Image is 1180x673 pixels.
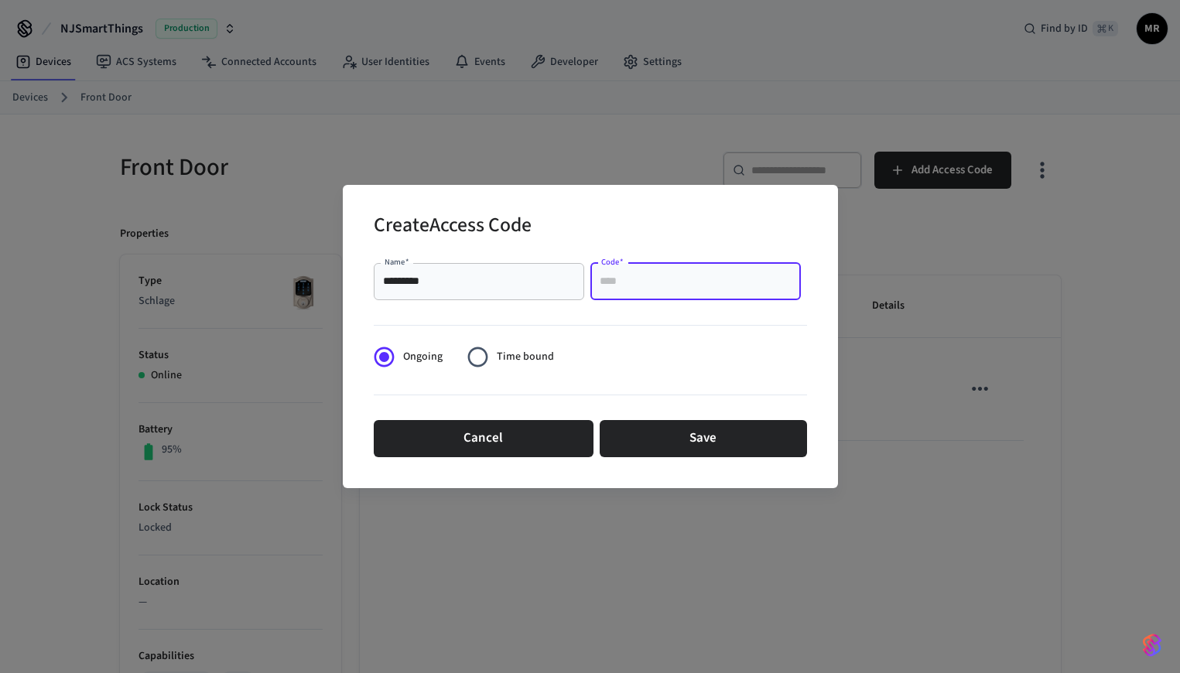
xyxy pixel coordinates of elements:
[1143,633,1161,658] img: SeamLogoGradient.69752ec5.svg
[374,420,593,457] button: Cancel
[374,203,532,251] h2: Create Access Code
[385,256,409,268] label: Name
[600,420,807,457] button: Save
[403,349,443,365] span: Ongoing
[497,349,554,365] span: Time bound
[601,256,624,268] label: Code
